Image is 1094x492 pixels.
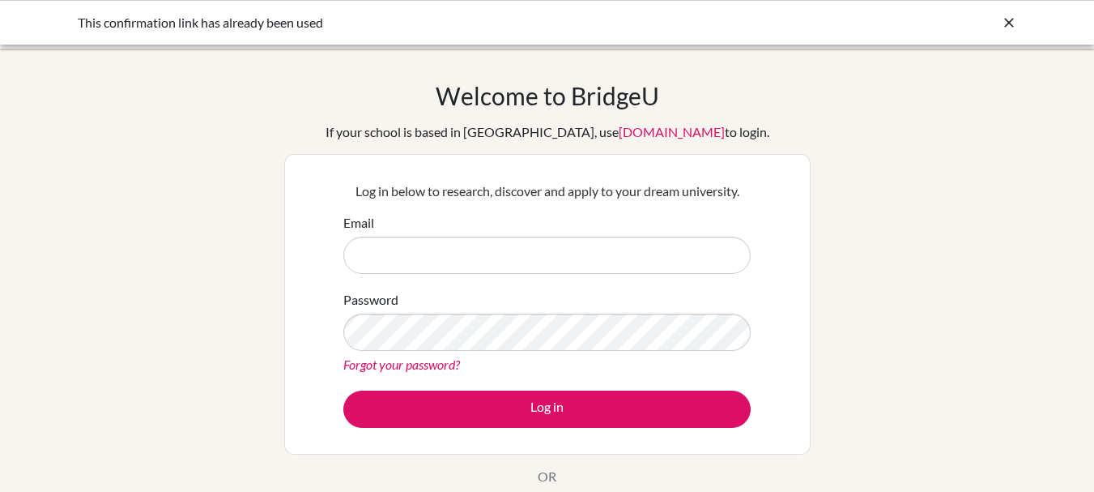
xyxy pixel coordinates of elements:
label: Password [343,290,398,310]
button: Log in [343,391,751,428]
div: If your school is based in [GEOGRAPHIC_DATA], use to login. [326,122,769,142]
p: OR [538,467,556,486]
p: Log in below to research, discover and apply to your dream university. [343,182,751,201]
h1: Welcome to BridgeU [436,81,659,110]
div: This confirmation link has already been used [78,13,774,32]
a: Forgot your password? [343,357,460,372]
a: [DOMAIN_NAME] [619,124,725,139]
label: Email [343,213,374,233]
